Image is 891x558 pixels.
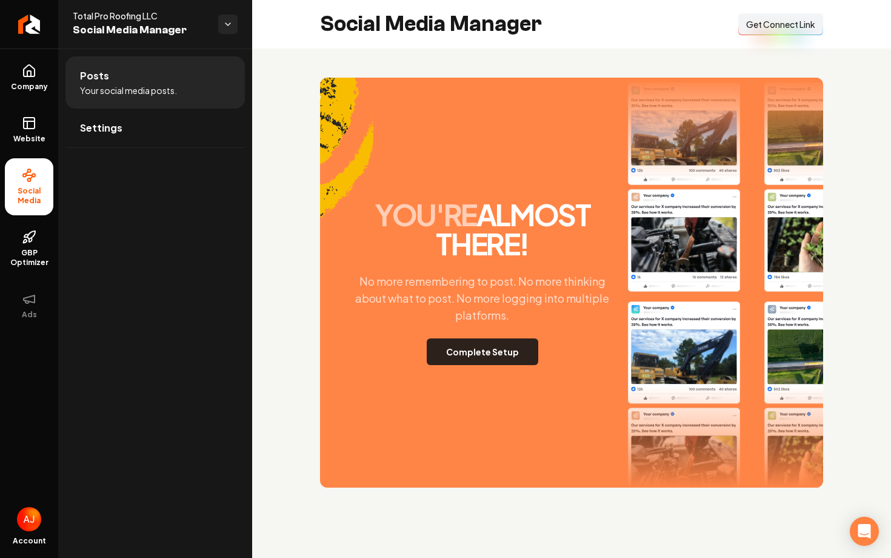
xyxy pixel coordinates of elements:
span: Company [6,82,53,92]
h2: almost there! [342,200,623,258]
span: Posts [80,69,109,83]
a: GBP Optimizer [5,220,53,277]
button: Ads [5,282,53,329]
img: Post Two [764,82,876,292]
img: Rebolt Logo [18,15,41,34]
button: Complete Setup [427,338,538,365]
p: No more remembering to post. No more thinking about what to post. No more logging into multiple p... [342,273,623,324]
button: Open user button [17,507,41,531]
span: Settings [80,121,122,135]
a: Settings [65,109,245,147]
span: Social Media [5,186,53,206]
img: Austin Jellison [17,507,41,531]
span: Social Media Manager [73,22,209,39]
a: Website [5,106,53,153]
button: Get Connect Link [738,13,823,35]
span: Ads [17,310,42,320]
div: Open Intercom Messenger [850,517,879,546]
span: Get Connect Link [746,18,815,30]
h2: Social Media Manager [320,12,542,36]
span: Your social media posts. [80,84,177,96]
span: you're [375,196,476,233]
span: Account [13,536,46,546]
img: Post One [628,82,740,292]
span: Total Pro Roofing LLC [73,10,209,22]
img: Post Two [764,301,876,511]
span: GBP Optimizer [5,248,53,267]
img: Post One [628,301,740,511]
img: Accent [320,78,374,252]
span: Website [8,134,50,144]
a: Company [5,54,53,101]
